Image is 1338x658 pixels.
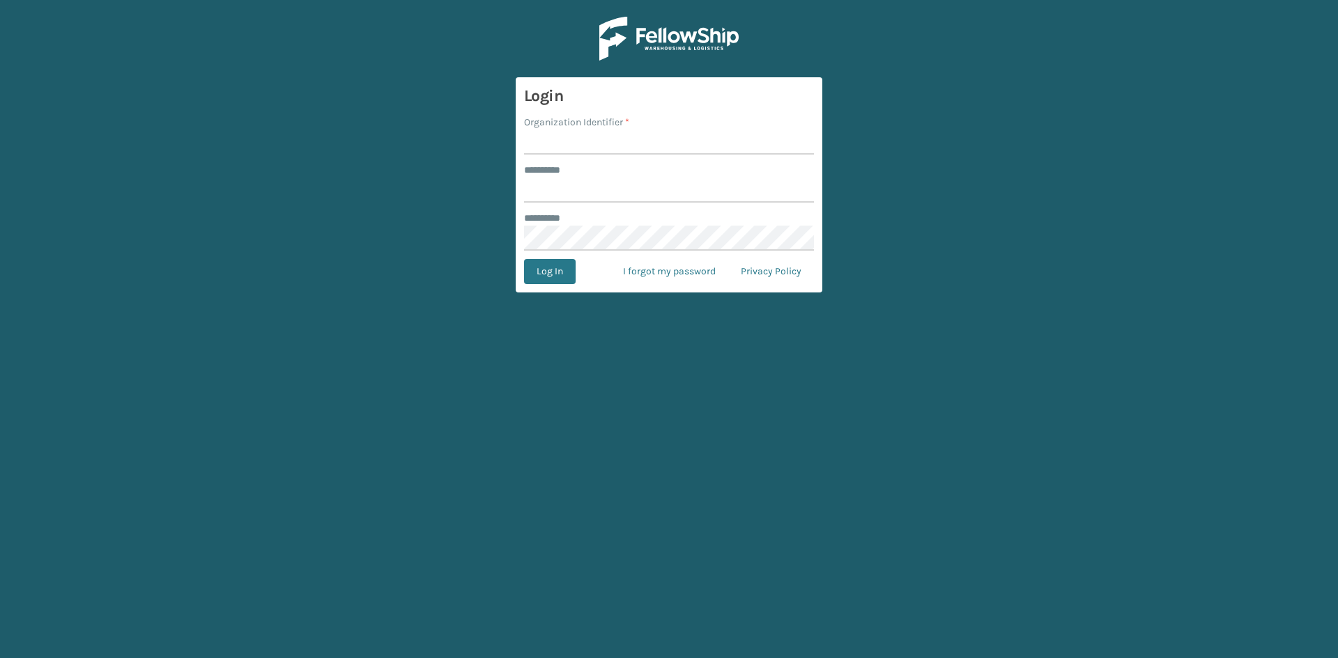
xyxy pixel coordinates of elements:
[524,259,576,284] button: Log In
[524,86,814,107] h3: Login
[599,17,739,61] img: Logo
[610,259,728,284] a: I forgot my password
[728,259,814,284] a: Privacy Policy
[524,115,629,130] label: Organization Identifier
